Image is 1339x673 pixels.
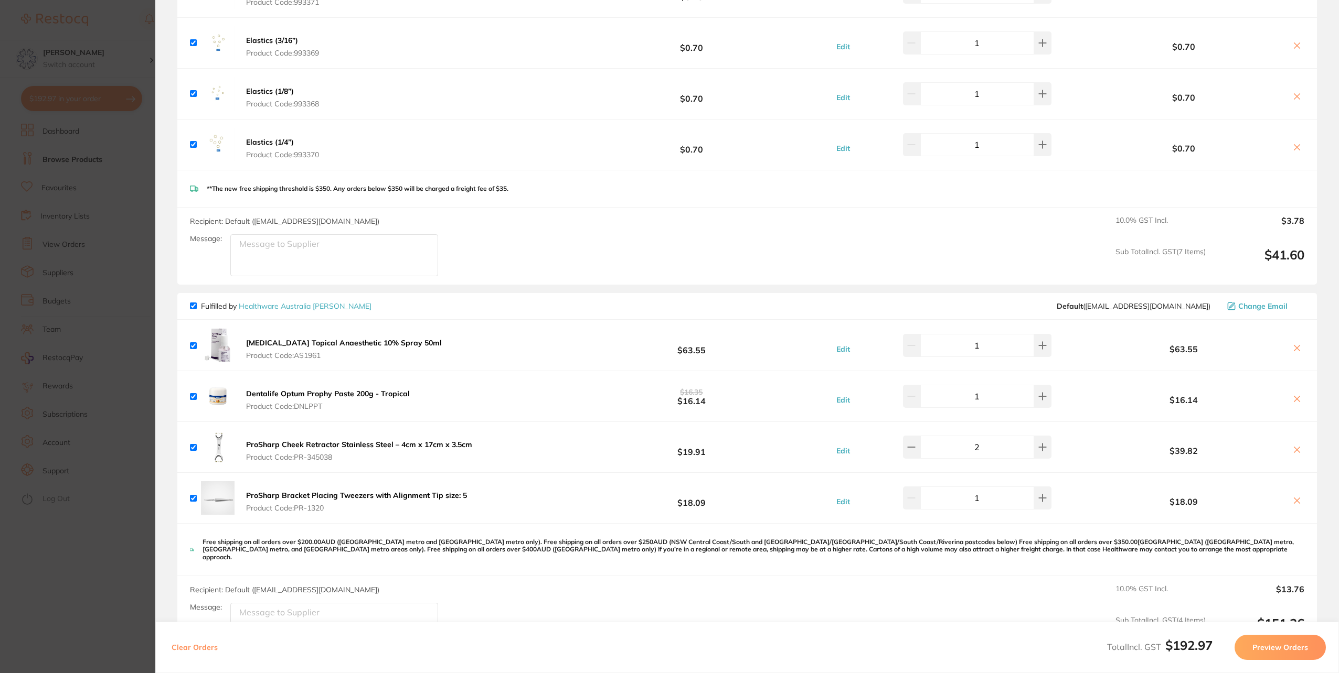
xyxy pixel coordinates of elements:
[243,36,322,58] button: Elastics (3/16”) Product Code:993369
[1214,584,1304,607] output: $13.76
[201,77,235,111] img: ZGEzMDltNQ
[243,86,322,108] button: Elastics (1/8”) Product Code:993368
[1214,216,1304,239] output: $3.78
[246,453,472,461] span: Product Code: PR-345038
[833,497,853,506] button: Edit
[833,42,853,51] button: Edit
[1081,446,1285,455] b: $39.82
[190,603,222,612] label: Message:
[168,635,221,660] button: Clear Orders
[246,389,410,398] b: Dentalife Optum Prophy Paste 200g - Tropical
[1115,616,1206,645] span: Sub Total Incl. GST ( 4 Items)
[1081,144,1285,153] b: $0.70
[243,440,475,462] button: ProSharp Cheek Retractor Stainless Steel – 4cm x 17cm x 3.5cm Product Code:PR-345038
[201,481,235,515] img: amRjeHA2MQ
[1057,302,1210,310] span: info@healthwareaustralia.com.au
[1081,344,1285,354] b: $63.55
[246,351,442,360] span: Product Code: AS1961
[246,49,319,57] span: Product Code: 993369
[246,491,467,500] b: ProSharp Bracket Placing Tweezers with Alignment Tip size: 5
[246,100,319,108] span: Product Code: 993368
[239,301,371,311] a: Healthware Australia [PERSON_NAME]
[680,387,703,397] span: $16.35
[201,302,371,310] p: Fulfilled by
[243,137,322,159] button: Elastics (1/4”) Product Code:993370
[1214,616,1304,645] output: $151.36
[246,402,410,410] span: Product Code: DNLPPT
[1081,93,1285,102] b: $0.70
[580,489,803,508] b: $18.09
[1115,247,1206,276] span: Sub Total Incl. GST ( 7 Items)
[580,336,803,355] b: $63.55
[833,144,853,153] button: Edit
[1081,42,1285,51] b: $0.70
[1165,637,1213,653] b: $192.97
[1107,642,1213,652] span: Total Incl. GST
[201,430,235,464] img: cWl2aXd5bA
[833,446,853,455] button: Edit
[246,440,472,449] b: ProSharp Cheek Retractor Stainless Steel – 4cm x 17cm x 3.5cm
[246,504,467,512] span: Product Code: PR-1320
[1115,584,1206,607] span: 10.0 % GST Incl.
[243,491,470,513] button: ProSharp Bracket Placing Tweezers with Alignment Tip size: 5 Product Code:PR-1320
[246,338,442,348] b: [MEDICAL_DATA] Topical Anaesthetic 10% Spray 50ml
[190,585,379,594] span: Recipient: Default ( [EMAIL_ADDRESS][DOMAIN_NAME] )
[1081,395,1285,405] b: $16.14
[207,185,508,192] p: **The new free shipping threshold is $350. Any orders below $350 will be charged a freight fee of...
[833,93,853,102] button: Edit
[201,329,235,362] img: YnV1c2lhdw
[1224,301,1304,311] button: Change Email
[190,216,379,226] span: Recipient: Default ( [EMAIL_ADDRESS][DOMAIN_NAME] )
[1214,247,1304,276] output: $41.60
[243,338,445,360] button: [MEDICAL_DATA] Topical Anaesthetic 10% Spray 50ml Product Code:AS1961
[580,135,803,154] b: $0.70
[201,379,235,413] img: MjlnbWVtdA
[246,137,294,147] b: Elastics (1/4”)
[580,33,803,52] b: $0.70
[203,538,1304,561] p: Free shipping on all orders over $200.00AUD ([GEOGRAPHIC_DATA] metro and [GEOGRAPHIC_DATA] metro ...
[243,389,413,411] button: Dentalife Optum Prophy Paste 200g - Tropical Product Code:DNLPPT
[1115,216,1206,239] span: 10.0 % GST Incl.
[190,234,222,243] label: Message:
[580,84,803,103] b: $0.70
[1081,497,1285,506] b: $18.09
[1238,302,1288,310] span: Change Email
[246,150,319,159] span: Product Code: 993370
[833,344,853,354] button: Edit
[1057,301,1083,311] b: Default
[201,128,235,161] img: bmcxaTN1bQ
[246,86,294,96] b: Elastics (1/8”)
[833,395,853,405] button: Edit
[246,36,298,45] b: Elastics (3/16”)
[1235,635,1326,660] button: Preview Orders
[580,438,803,457] b: $19.91
[580,387,803,406] b: $16.14
[201,26,235,60] img: b2UxOWhheg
